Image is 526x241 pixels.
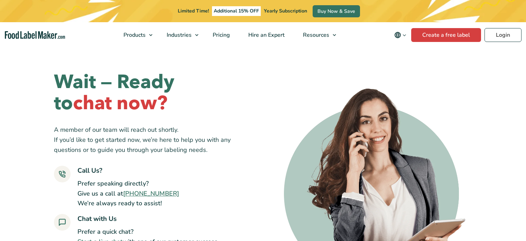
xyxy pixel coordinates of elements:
a: Buy Now & Save [313,5,360,17]
a: Products [114,22,156,48]
span: Yearly Subscription [264,8,307,14]
a: Industries [158,22,202,48]
a: Resources [294,22,340,48]
span: Resources [301,31,330,39]
button: Change language [389,28,411,42]
span: Industries [165,31,192,39]
em: chat now? [73,90,167,116]
strong: Chat with Us [77,214,117,223]
h1: Wait — Ready to [54,72,242,114]
a: Login [485,28,522,42]
span: Additional 15% OFF [212,6,261,16]
span: Limited Time! [178,8,209,14]
p: A member of our team will reach out shortly. If you’d like to get started now, we’re here to help... [54,125,242,155]
a: Create a free label [411,28,481,42]
span: Hire an Expert [246,31,285,39]
span: Pricing [211,31,231,39]
strong: Call Us? [77,166,102,175]
a: Hire an Expert [239,22,292,48]
span: Products [121,31,146,39]
a: [PHONE_NUMBER] [123,189,179,198]
a: Food Label Maker homepage [5,31,65,39]
a: Pricing [204,22,238,48]
p: Prefer speaking directly? Give us a call at We’re always ready to assist! [77,179,179,208]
